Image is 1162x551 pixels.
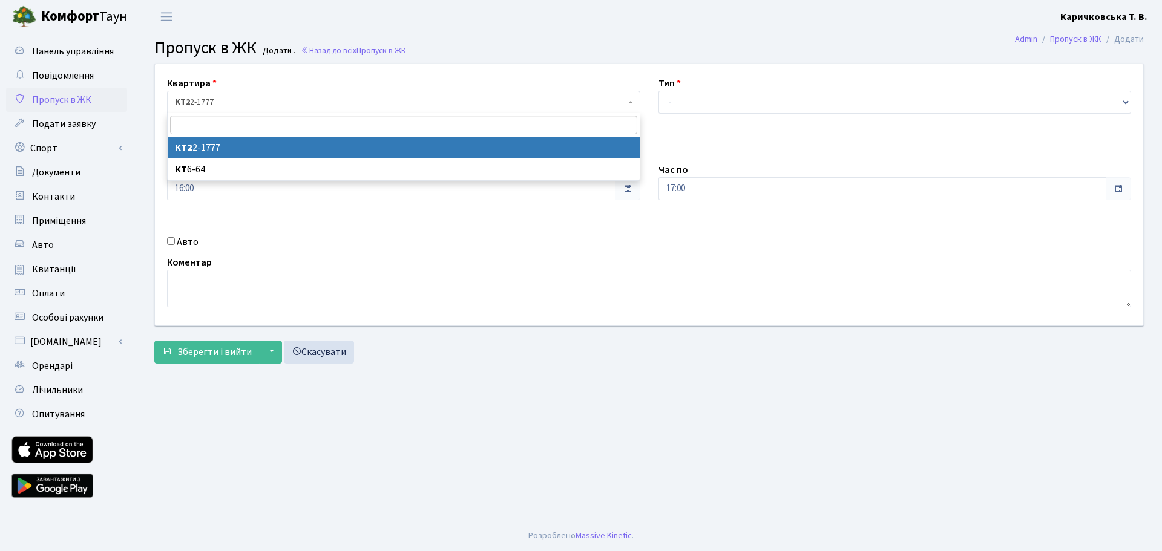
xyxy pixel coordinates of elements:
a: Назад до всіхПропуск в ЖК [301,45,406,56]
div: Розроблено . [528,529,634,543]
a: Оплати [6,281,127,305]
a: Документи [6,160,127,184]
span: <b>КТ2</b>&nbsp;&nbsp;&nbsp;2-1777 [167,91,640,114]
span: Приміщення [32,214,86,227]
a: Панель управління [6,39,127,64]
span: Лічильники [32,383,83,397]
a: Контакти [6,184,127,209]
a: Скасувати [284,341,354,364]
li: 2-1777 [168,137,640,158]
li: 6-64 [168,158,640,180]
span: Пропуск в ЖК [356,45,406,56]
b: Комфорт [41,7,99,26]
a: Спорт [6,136,127,160]
b: КТ [175,163,187,176]
b: КТ2 [175,141,192,154]
span: <b>КТ2</b>&nbsp;&nbsp;&nbsp;2-1777 [175,96,625,108]
a: Особові рахунки [6,305,127,330]
a: Орендарі [6,354,127,378]
label: Час по [658,163,688,177]
a: [DOMAIN_NAME] [6,330,127,354]
a: Massive Kinetic [576,529,632,542]
span: Зберегти і вийти [177,345,252,359]
label: Тип [658,76,681,91]
li: Додати [1101,33,1144,46]
a: Приміщення [6,209,127,233]
img: logo.png [12,5,36,29]
span: Панель управління [32,45,114,58]
span: Пропуск в ЖК [32,93,91,106]
button: Зберегти і вийти [154,341,260,364]
span: Оплати [32,287,65,300]
span: Авто [32,238,54,252]
a: Подати заявку [6,112,127,136]
button: Переключити навігацію [151,7,182,27]
nav: breadcrumb [997,27,1162,52]
label: Авто [177,235,199,249]
a: Каричковська Т. В. [1060,10,1147,24]
a: Авто [6,233,127,257]
label: Коментар [167,255,212,270]
span: Орендарі [32,359,73,373]
a: Пропуск в ЖК [6,88,127,112]
a: Опитування [6,402,127,426]
span: Контакти [32,190,75,203]
span: Опитування [32,408,85,421]
b: КТ2 [175,96,190,108]
small: Додати . [260,46,295,56]
span: Таун [41,7,127,27]
label: Квартира [167,76,217,91]
span: Квитанції [32,262,76,276]
span: Особові рахунки [32,311,103,324]
span: Документи [32,166,80,179]
a: Лічильники [6,378,127,402]
a: Квитанції [6,257,127,281]
a: Admin [1015,33,1037,45]
a: Пропуск в ЖК [1050,33,1101,45]
span: Повідомлення [32,69,94,82]
span: Подати заявку [32,117,96,131]
span: Пропуск в ЖК [154,36,257,60]
a: Повідомлення [6,64,127,88]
